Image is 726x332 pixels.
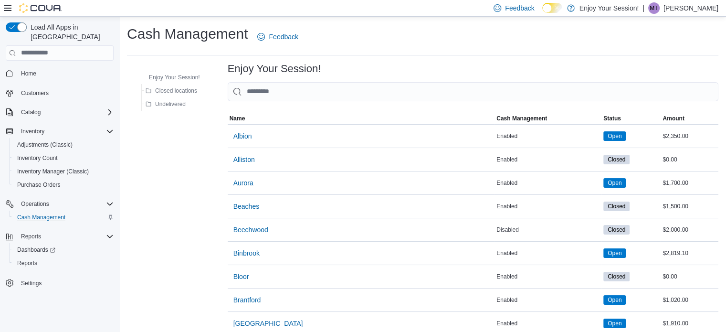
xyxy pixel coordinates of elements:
[495,113,601,124] button: Cash Management
[603,319,626,328] span: Open
[269,32,298,42] span: Feedback
[608,319,621,328] span: Open
[17,278,45,289] a: Settings
[13,257,114,269] span: Reports
[13,152,114,164] span: Inventory Count
[2,197,117,211] button: Operations
[21,279,42,287] span: Settings
[661,271,718,282] div: $0.00
[13,257,41,269] a: Reports
[10,257,117,270] button: Reports
[233,225,268,235] span: Beechwood
[608,272,625,281] span: Closed
[10,151,117,165] button: Inventory Count
[608,132,621,140] span: Open
[2,125,117,138] button: Inventory
[6,63,114,315] nav: Complex example
[21,89,49,97] span: Customers
[17,246,55,254] span: Dashboards
[142,85,201,96] button: Closed locations
[17,154,58,162] span: Inventory Count
[2,230,117,243] button: Reports
[10,165,117,178] button: Inventory Manager (Classic)
[13,152,62,164] a: Inventory Count
[17,107,44,118] button: Catalog
[21,128,44,135] span: Inventory
[17,231,45,242] button: Reports
[13,139,114,150] span: Adjustments (Classic)
[2,276,117,289] button: Settings
[10,178,117,192] button: Purchase Orders
[495,294,601,306] div: Enabled
[661,113,718,124] button: Amount
[661,177,718,189] div: $1,700.00
[142,98,189,110] button: Undelivered
[233,202,259,211] span: Beaches
[608,155,625,164] span: Closed
[13,212,69,223] a: Cash Management
[230,127,256,146] button: Albion
[19,3,62,13] img: Cova
[661,247,718,259] div: $2,819.10
[608,179,621,187] span: Open
[230,267,253,286] button: Bloor
[13,166,114,177] span: Inventory Manager (Classic)
[2,106,117,119] button: Catalog
[495,271,601,282] div: Enabled
[608,249,621,257] span: Open
[17,107,114,118] span: Catalog
[495,201,601,212] div: Enabled
[155,87,197,95] span: Closed locations
[155,100,186,108] span: Undelivered
[233,248,260,258] span: Binbrook
[228,63,321,75] h3: Enjoy Your Session!
[13,212,114,223] span: Cash Management
[17,214,65,221] span: Cash Management
[17,231,114,242] span: Reports
[542,3,562,13] input: Dark Mode
[650,2,658,14] span: MT
[495,318,601,329] div: Enabled
[495,154,601,165] div: Enabled
[663,2,718,14] p: [PERSON_NAME]
[17,67,114,79] span: Home
[233,319,303,328] span: [GEOGRAPHIC_DATA]
[233,155,255,164] span: Alliston
[661,130,718,142] div: $2,350.00
[648,2,660,14] div: Matthew Topic
[603,115,621,122] span: Status
[13,179,64,191] a: Purchase Orders
[228,113,495,124] button: Name
[661,154,718,165] div: $0.00
[608,296,621,304] span: Open
[608,202,625,211] span: Closed
[230,244,263,263] button: Binbrook
[17,198,53,210] button: Operations
[17,68,40,79] a: Home
[233,295,261,305] span: Brantford
[661,318,718,329] div: $1,910.00
[13,166,93,177] a: Inventory Manager (Classic)
[230,115,245,122] span: Name
[603,225,630,235] span: Closed
[21,108,41,116] span: Catalog
[228,82,718,101] input: This is a search bar. As you type, the results lower in the page will automatically filter.
[2,86,117,100] button: Customers
[233,131,252,141] span: Albion
[136,72,204,83] button: Enjoy Your Session!
[230,150,259,169] button: Alliston
[149,74,200,81] span: Enjoy Your Session!
[230,197,263,216] button: Beaches
[603,248,626,258] span: Open
[233,272,249,281] span: Bloor
[27,22,114,42] span: Load All Apps in [GEOGRAPHIC_DATA]
[17,141,73,149] span: Adjustments (Classic)
[21,70,36,77] span: Home
[661,294,718,306] div: $1,020.00
[2,66,117,80] button: Home
[17,87,53,99] a: Customers
[127,24,248,43] h1: Cash Management
[495,177,601,189] div: Enabled
[17,198,114,210] span: Operations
